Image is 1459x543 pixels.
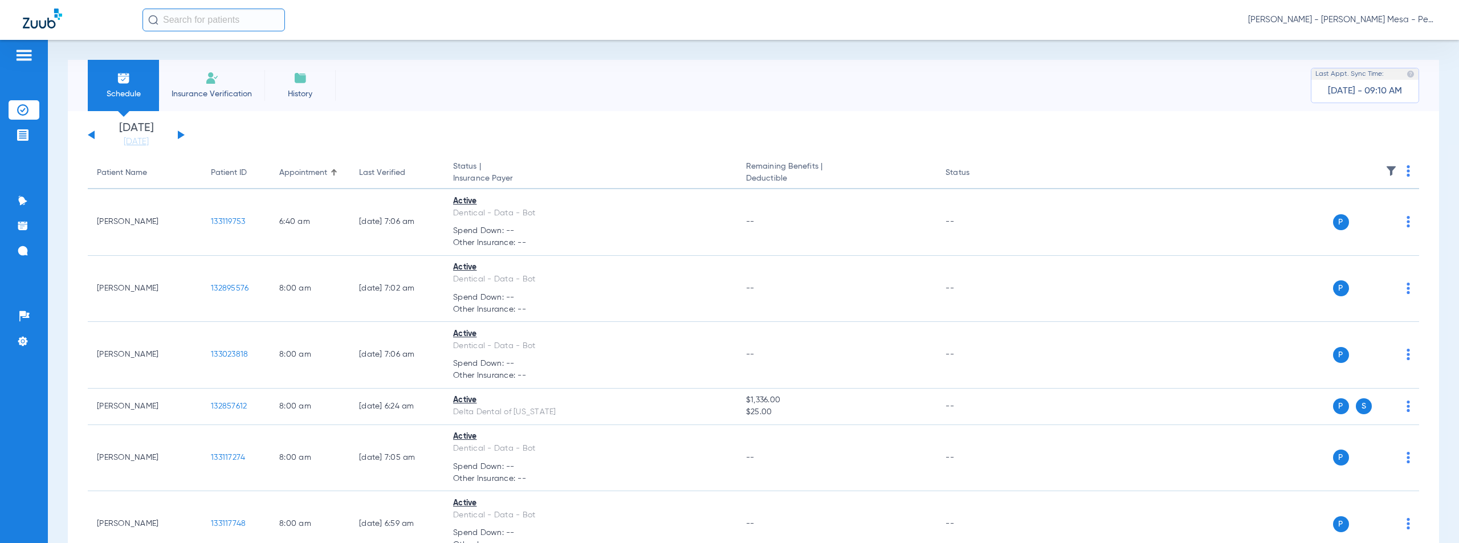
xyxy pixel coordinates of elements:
div: Patient ID [211,167,261,179]
img: Manual Insurance Verification [205,71,219,85]
span: 133119753 [211,218,245,226]
span: Last Appt. Sync Time: [1315,68,1384,80]
a: [DATE] [102,136,170,148]
td: [DATE] 7:05 AM [350,425,444,492]
span: Spend Down: -- [453,292,728,304]
td: 8:00 AM [270,256,350,322]
img: Search Icon [148,15,158,25]
td: -- [936,425,1013,492]
th: Remaining Benefits | [737,157,936,189]
span: Insurance Verification [168,88,256,100]
th: Status [936,157,1013,189]
span: -- [746,218,755,226]
td: 8:00 AM [270,322,350,389]
img: x.svg [1381,518,1392,529]
div: Last Verified [359,167,435,179]
td: [DATE] 6:24 AM [350,389,444,425]
div: Active [453,262,728,273]
td: -- [936,189,1013,256]
div: Patient Name [97,167,193,179]
span: -- [746,284,755,292]
td: [DATE] 7:02 AM [350,256,444,322]
img: x.svg [1381,216,1392,227]
div: Dentical - Data - Bot [453,509,728,521]
img: Zuub Logo [23,9,62,28]
img: Schedule [117,71,131,85]
img: group-dot-blue.svg [1407,216,1410,227]
td: 8:00 AM [270,425,350,492]
div: Active [453,497,728,509]
iframe: Chat Widget [1402,488,1459,543]
span: Other Insurance: -- [453,304,728,316]
span: 132895576 [211,284,248,292]
td: [DATE] 7:06 AM [350,189,444,256]
td: [PERSON_NAME] [88,389,202,425]
span: [DATE] - 09:10 AM [1328,85,1402,97]
div: Active [453,431,728,443]
span: -- [746,350,755,358]
img: filter.svg [1385,165,1397,177]
span: History [273,88,327,100]
span: -- [746,454,755,462]
span: -- [746,520,755,528]
img: group-dot-blue.svg [1407,349,1410,360]
div: Dentical - Data - Bot [453,340,728,352]
span: 133117748 [211,520,246,528]
td: 6:40 AM [270,189,350,256]
div: Patient ID [211,167,247,179]
img: History [294,71,307,85]
img: group-dot-blue.svg [1407,401,1410,412]
span: Deductible [746,173,927,185]
span: Spend Down: -- [453,358,728,370]
img: x.svg [1381,349,1392,360]
td: -- [936,389,1013,425]
div: Dentical - Data - Bot [453,443,728,455]
img: last sync help info [1407,70,1415,78]
img: group-dot-blue.svg [1407,165,1410,177]
span: $1,336.00 [746,394,927,406]
div: Patient Name [97,167,147,179]
span: P [1333,516,1349,532]
img: x.svg [1381,452,1392,463]
span: P [1333,450,1349,466]
span: Other Insurance: -- [453,473,728,485]
td: [PERSON_NAME] [88,189,202,256]
div: Dentical - Data - Bot [453,207,728,219]
img: x.svg [1381,401,1392,412]
span: 133023818 [211,350,248,358]
img: hamburger-icon [15,48,33,62]
span: Spend Down: -- [453,225,728,237]
span: P [1333,280,1349,296]
input: Search for patients [142,9,285,31]
td: -- [936,256,1013,322]
span: P [1333,347,1349,363]
div: Active [453,328,728,340]
td: [PERSON_NAME] [88,425,202,492]
td: [DATE] 7:06 AM [350,322,444,389]
div: Appointment [279,167,341,179]
span: P [1333,398,1349,414]
span: Other Insurance: -- [453,370,728,382]
span: Schedule [96,88,150,100]
span: [PERSON_NAME] - [PERSON_NAME] Mesa - Pedo | The Super Dentists [1248,14,1436,26]
div: Delta Dental of [US_STATE] [453,406,728,418]
div: Appointment [279,167,327,179]
span: S [1356,398,1372,414]
span: $25.00 [746,406,927,418]
td: [PERSON_NAME] [88,322,202,389]
div: Dentical - Data - Bot [453,273,728,285]
div: Active [453,195,728,207]
li: [DATE] [102,123,170,148]
span: Insurance Payer [453,173,728,185]
span: Spend Down: -- [453,461,728,473]
img: group-dot-blue.svg [1407,283,1410,294]
div: Last Verified [359,167,405,179]
div: Active [453,394,728,406]
span: P [1333,214,1349,230]
td: -- [936,322,1013,389]
td: 8:00 AM [270,389,350,425]
td: [PERSON_NAME] [88,256,202,322]
img: x.svg [1381,283,1392,294]
span: Spend Down: -- [453,527,728,539]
